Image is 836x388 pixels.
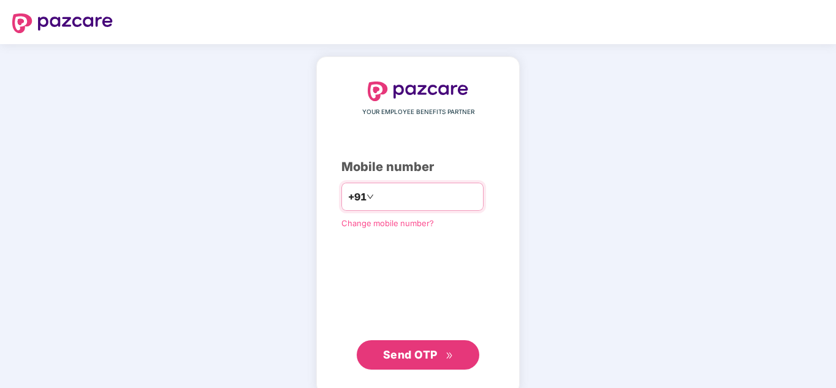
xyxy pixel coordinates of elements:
span: YOUR EMPLOYEE BENEFITS PARTNER [362,107,474,117]
span: +91 [348,189,367,205]
a: Change mobile number? [341,218,434,228]
button: Send OTPdouble-right [357,340,479,370]
div: Mobile number [341,158,495,177]
img: logo [12,13,113,33]
img: logo [368,82,468,101]
span: double-right [446,352,454,360]
span: down [367,193,374,200]
span: Send OTP [383,348,438,361]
